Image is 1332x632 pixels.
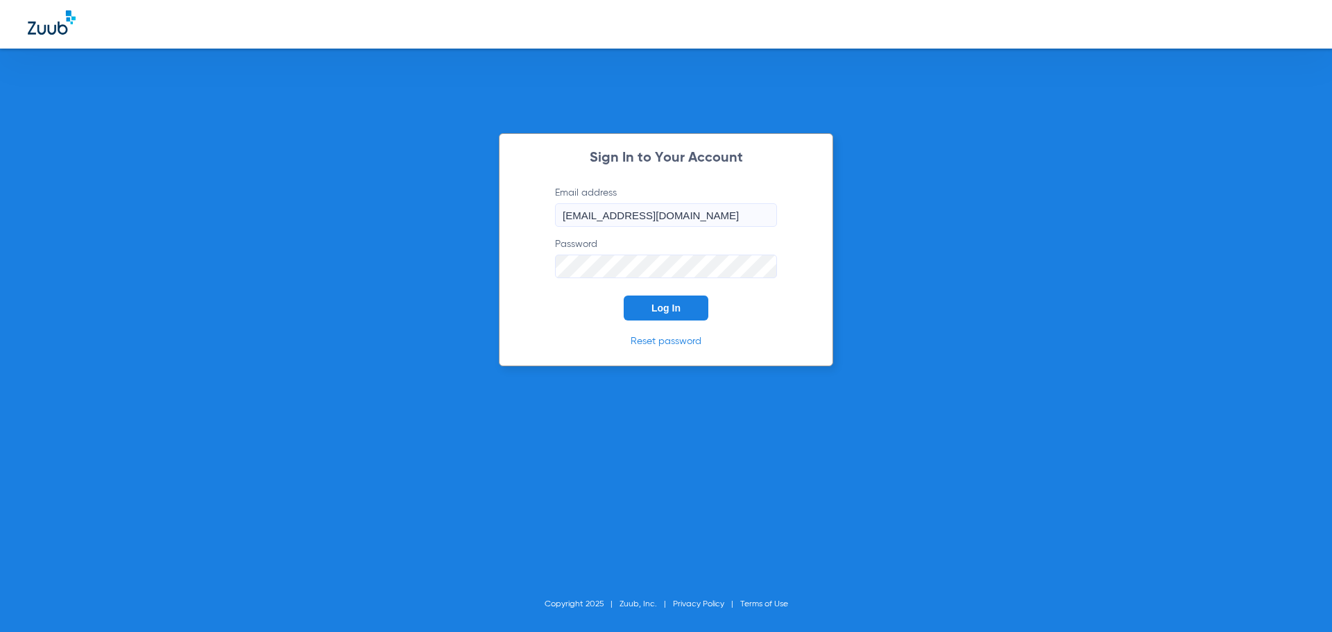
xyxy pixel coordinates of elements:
[555,186,777,227] label: Email address
[624,296,708,321] button: Log In
[28,10,76,35] img: Zuub Logo
[620,597,673,611] li: Zuub, Inc.
[555,203,777,227] input: Email address
[651,302,681,314] span: Log In
[545,597,620,611] li: Copyright 2025
[555,255,777,278] input: Password
[631,336,701,346] a: Reset password
[1263,565,1332,632] iframe: Chat Widget
[555,237,777,278] label: Password
[534,151,798,165] h2: Sign In to Your Account
[740,600,788,608] a: Terms of Use
[673,600,724,608] a: Privacy Policy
